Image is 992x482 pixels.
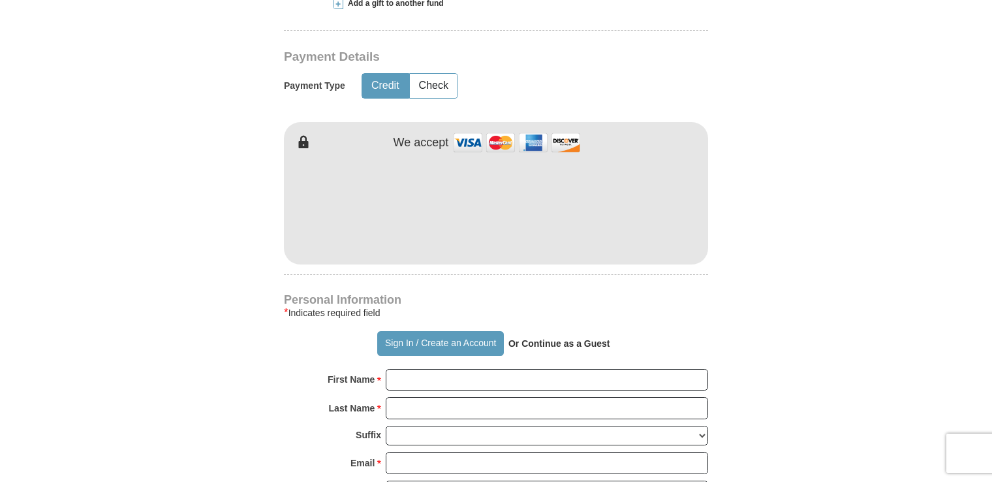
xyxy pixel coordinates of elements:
[362,74,409,98] button: Credit
[329,399,375,417] strong: Last Name
[508,338,610,349] strong: Or Continue as a Guest
[452,129,582,157] img: credit cards accepted
[284,305,708,321] div: Indicates required field
[328,370,375,389] strong: First Name
[350,454,375,472] strong: Email
[410,74,457,98] button: Check
[377,331,503,356] button: Sign In / Create an Account
[284,80,345,91] h5: Payment Type
[394,136,449,150] h4: We accept
[284,50,617,65] h3: Payment Details
[356,426,381,444] strong: Suffix
[284,295,708,305] h4: Personal Information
